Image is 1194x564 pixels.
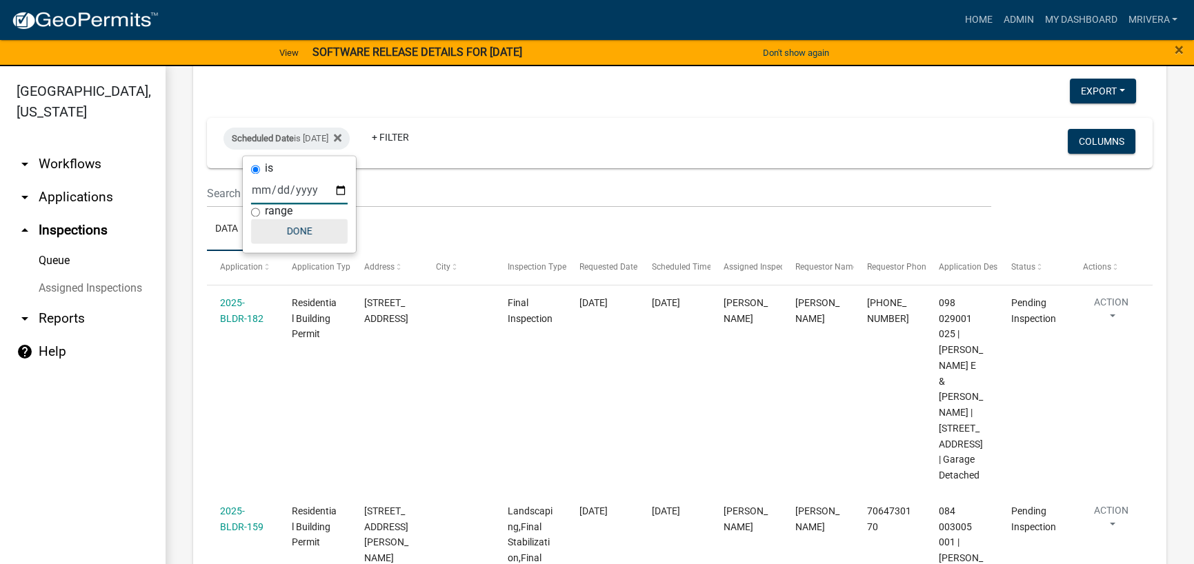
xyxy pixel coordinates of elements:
[1011,297,1056,324] span: Pending Inspection
[579,505,608,516] span: 10/02/2025
[265,163,273,174] label: is
[867,262,931,272] span: Requestor Phone
[495,251,566,284] datatable-header-cell: Inspection Type
[867,297,909,324] span: 678-943-9346
[959,7,997,33] a: Home
[17,343,33,360] i: help
[939,297,983,481] span: 098 029001 025 | BROWN STEVEN E & AMANDA C | 140 HARMONY BAY DR | Garage Detached
[207,208,246,252] a: Data
[997,7,1039,33] a: Admin
[579,297,608,308] span: 09/15/2025
[361,125,420,150] a: + Filter
[867,505,911,532] span: 7064730170
[508,262,566,272] span: Inspection Type
[232,133,294,143] span: Scheduled Date
[638,251,710,284] datatable-header-cell: Scheduled Time
[17,189,33,205] i: arrow_drop_down
[17,222,33,239] i: arrow_drop_up
[312,46,522,59] strong: SOFTWARE RELEASE DETAILS FOR [DATE]
[1122,7,1183,33] a: mrivera
[423,251,495,284] datatable-header-cell: City
[854,251,926,284] datatable-header-cell: Requestor Phone
[292,505,337,548] span: Residential Building Permit
[795,297,839,324] span: Amanda Brown
[724,262,795,272] span: Assigned Inspector
[17,156,33,172] i: arrow_drop_down
[782,251,854,284] datatable-header-cell: Requestor Name
[1011,505,1056,532] span: Pending Inspection
[220,297,263,324] a: 2025-BLDR-182
[436,262,450,272] span: City
[220,505,263,532] a: 2025-BLDR-159
[207,179,991,208] input: Search for inspections
[1068,129,1135,154] button: Columns
[1175,40,1184,59] span: ×
[1175,41,1184,58] button: Close
[1083,503,1140,538] button: Action
[292,297,337,340] span: Residential Building Permit
[757,41,835,64] button: Don't show again
[1070,79,1136,103] button: Export
[1011,262,1035,272] span: Status
[508,297,553,324] span: Final Inspection
[1039,7,1122,33] a: My Dashboard
[350,251,422,284] datatable-header-cell: Address
[207,251,279,284] datatable-header-cell: Application
[1083,262,1111,272] span: Actions
[265,205,292,216] label: range
[926,251,997,284] datatable-header-cell: Application Description
[274,41,304,64] a: View
[223,128,350,150] div: is [DATE]
[652,503,697,519] div: [DATE]
[795,262,857,272] span: Requestor Name
[364,297,408,324] span: 140 HARMONY BAY DR
[17,310,33,327] i: arrow_drop_down
[652,262,711,272] span: Scheduled Time
[795,505,839,532] span: Chip Roberts
[251,219,348,243] button: Done
[724,297,768,324] span: Michele Rivera
[364,505,408,563] span: 345 NAPIER RD
[710,251,782,284] datatable-header-cell: Assigned Inspector
[220,262,263,272] span: Application
[724,505,768,532] span: Michele Rivera
[939,262,1026,272] span: Application Description
[566,251,638,284] datatable-header-cell: Requested Date
[997,251,1069,284] datatable-header-cell: Status
[279,251,350,284] datatable-header-cell: Application Type
[1083,295,1140,330] button: Action
[652,295,697,311] div: [DATE]
[364,262,395,272] span: Address
[579,262,637,272] span: Requested Date
[1070,251,1142,284] datatable-header-cell: Actions
[292,262,355,272] span: Application Type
